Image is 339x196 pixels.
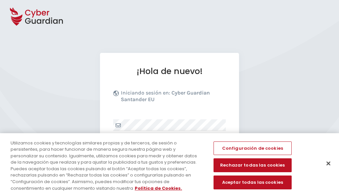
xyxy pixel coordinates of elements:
[113,66,226,76] h1: ¡Hola de nuevo!
[321,156,336,171] button: Cerrar
[214,141,292,155] button: Configuración de cookies, Abre el cuadro de diálogo del centro de preferencias.
[121,90,224,106] p: Iniciando sesión en:
[11,140,203,191] div: Utilizamos cookies y tecnologías similares propias y de terceros, de sesión o persistentes, para ...
[121,90,210,102] b: Cyber Guardian Santander EU
[214,176,292,189] button: Aceptar todas las cookies
[214,159,292,173] button: Rechazar todas las cookies
[135,185,182,191] a: Más información sobre su privacidad, se abre en una nueva pestaña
